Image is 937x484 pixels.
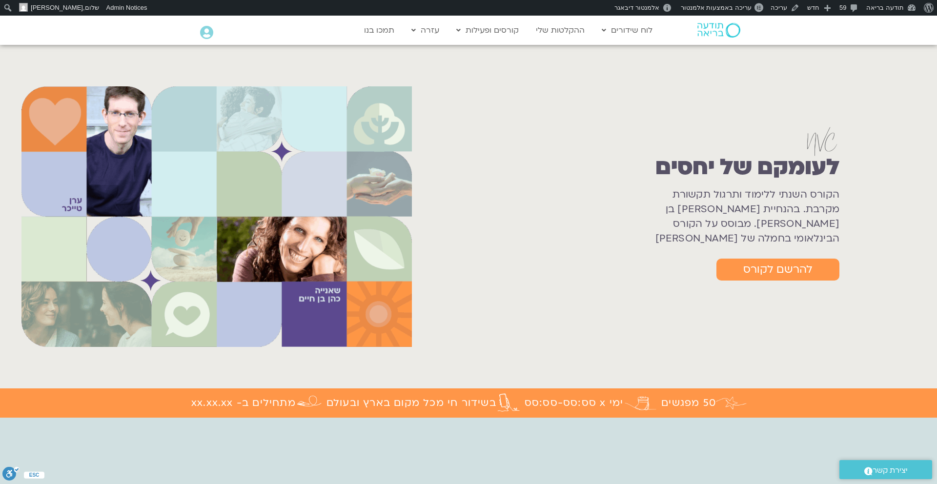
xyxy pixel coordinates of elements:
[661,396,716,410] h1: 50 מפגשים
[359,21,399,40] a: תמכו בנו
[451,21,524,40] a: קורסים ופעילות
[31,4,83,11] span: [PERSON_NAME]
[743,263,813,276] span: להרשם לקורס
[407,21,444,40] a: עזרה
[681,4,752,11] span: עריכה באמצעות אלמנטור
[326,396,496,410] h1: בשידור חי מכל מקום בארץ ובעולם
[191,396,296,410] h1: מתחילים ב- xx.xx.xx
[525,396,623,410] h1: ימי x סס:סס-סס:סס
[653,187,839,246] h1: הקורס השנתי ללימוד ותרגול תקשורת מקרבת. בהנחיית [PERSON_NAME] בן [PERSON_NAME]. מבוסס על הקורס הב...
[716,259,839,281] a: להרשם לקורס
[839,460,932,479] a: יצירת קשר
[873,464,908,477] span: יצירת קשר
[531,21,590,40] a: ההקלטות שלי
[697,23,740,38] img: תודעה בריאה
[597,21,657,40] a: לוח שידורים
[655,155,839,180] h1: לעומקם של יחסים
